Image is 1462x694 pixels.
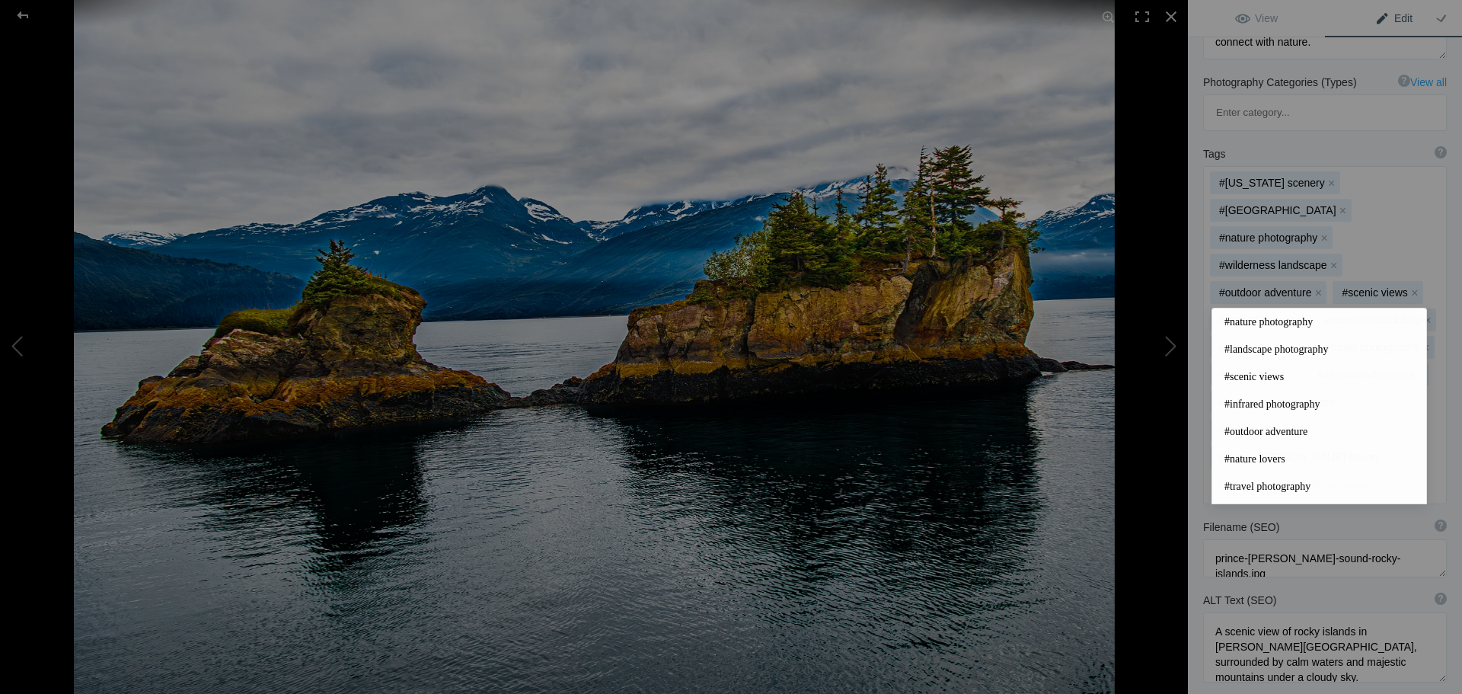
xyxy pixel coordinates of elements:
[1224,424,1414,440] span: #outdoor adventure
[1224,397,1414,412] span: #infrared photography
[1224,315,1414,330] span: #nature photography
[1224,479,1414,494] span: #travel photography
[1224,452,1414,467] span: #nature lovers
[1224,342,1414,357] span: #landscape photography
[1224,369,1414,385] span: #scenic views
